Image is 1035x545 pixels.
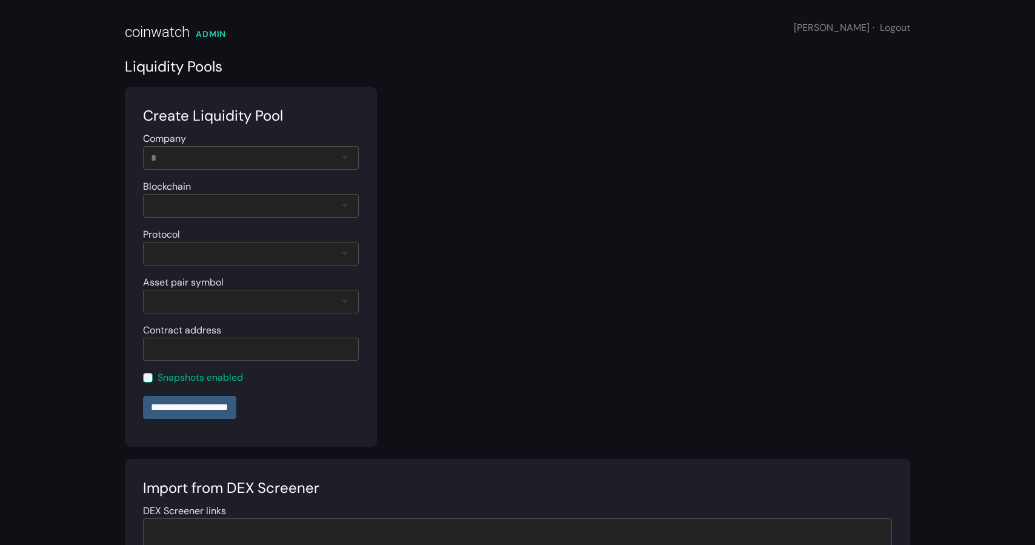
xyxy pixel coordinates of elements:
[143,477,892,499] div: Import from DEX Screener
[143,227,180,242] label: Protocol
[125,21,190,43] div: coinwatch
[794,21,910,35] div: [PERSON_NAME]
[125,56,910,78] div: Liquidity Pools
[196,28,226,41] div: ADMIN
[143,179,191,194] label: Blockchain
[143,105,359,127] div: Create Liquidity Pool
[143,275,224,290] label: Asset pair symbol
[873,21,874,34] span: ·
[143,323,221,338] label: Contract address
[143,504,226,518] label: DEX Screener links
[158,370,243,385] label: Snapshots enabled
[143,132,186,146] label: Company
[880,21,910,34] a: Logout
